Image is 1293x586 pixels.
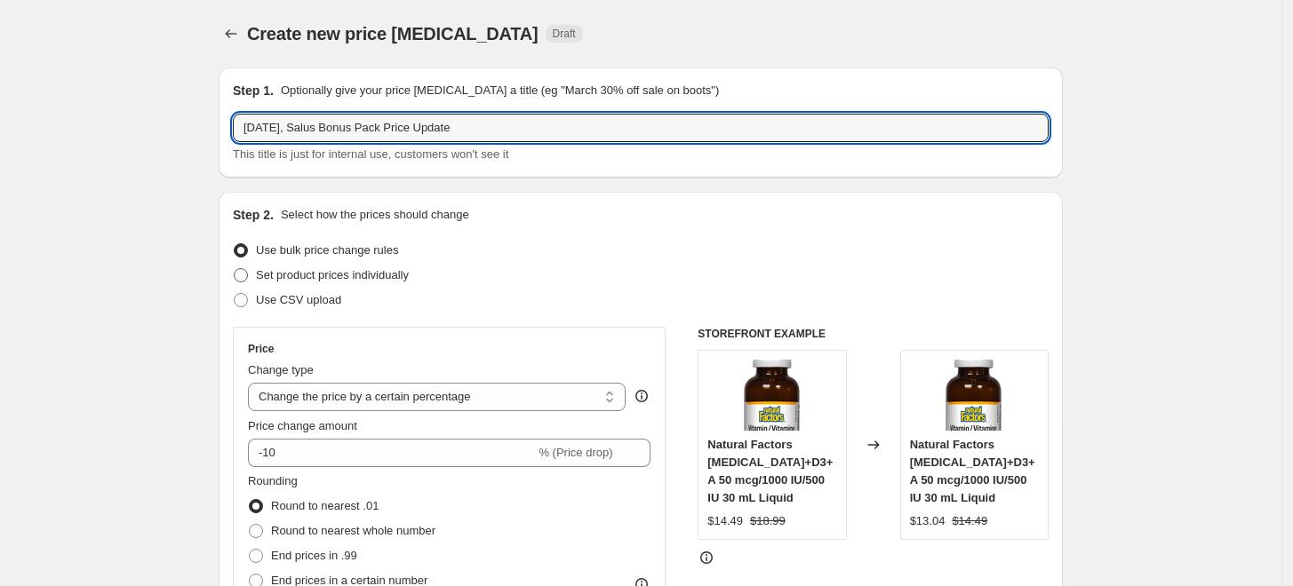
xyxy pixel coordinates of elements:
input: 30% off holiday sale [233,114,1049,142]
span: Draft [553,27,576,41]
span: End prices in .99 [271,549,357,562]
h2: Step 2. [233,206,274,224]
span: Rounding [248,474,298,487]
span: Use CSV upload [256,293,341,306]
span: Set product prices individually [256,268,409,281]
span: This title is just for internal use, customers won't see it [233,147,508,161]
div: $13.04 [910,512,946,530]
span: Round to nearest .01 [271,499,379,512]
h6: STOREFRONT EXAMPLE [698,327,1049,341]
span: Use bulk price change rules [256,243,398,257]
img: 1298_3D_494e1114-1c70-439d-9e0b-b697c712d8b1_80x.png [938,360,1010,431]
p: Optionally give your price [MEDICAL_DATA] a title (eg "March 30% off sale on boots") [281,82,719,99]
span: Create new price [MEDICAL_DATA] [247,24,539,44]
div: help [633,387,650,405]
input: -15 [248,439,535,467]
p: Select how the prices should change [281,206,469,224]
strike: $14.49 [952,512,987,530]
span: Change type [248,363,314,376]
span: Natural Factors [MEDICAL_DATA]+D3+A 50 mcg/1000 IU/500 IU 30 mL Liquid [707,438,833,504]
span: Price change amount [248,419,357,432]
div: $14.49 [707,512,743,530]
strike: $18.99 [750,512,786,530]
span: % (Price drop) [539,446,612,459]
h3: Price [248,342,274,356]
span: Natural Factors [MEDICAL_DATA]+D3+A 50 mcg/1000 IU/500 IU 30 mL Liquid [910,438,1035,504]
button: Price change jobs [219,21,243,46]
h2: Step 1. [233,82,274,99]
span: Round to nearest whole number [271,524,435,537]
img: 1298_3D_494e1114-1c70-439d-9e0b-b697c712d8b1_80x.png [737,360,808,431]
